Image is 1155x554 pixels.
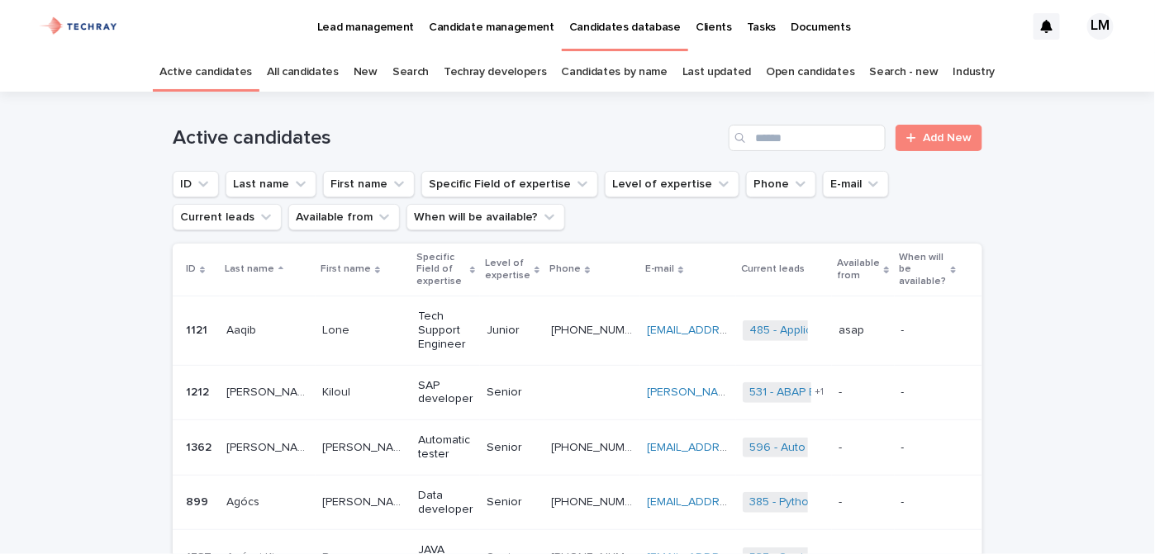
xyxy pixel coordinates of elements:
[870,53,939,92] a: Search - new
[839,320,867,338] p: asap
[815,387,824,397] span: + 1
[406,204,565,230] button: When will be available?
[749,324,1040,338] a: 485 - Application Support Engineer (SAP MOM) -Medior
[418,489,473,517] p: Data developer
[322,382,354,400] p: Kiloul
[839,382,845,400] p: -
[749,441,879,455] a: 596 - Auto tester-Senior
[741,260,805,278] p: Current leads
[418,310,473,351] p: Tech Support Engineer
[953,53,996,92] a: Industry
[322,438,408,455] p: [PERSON_NAME]
[226,320,259,338] p: Aaqib
[173,365,982,420] tr: 12121212 [PERSON_NAME][PERSON_NAME] KiloulKiloul SAP developerSenior [PERSON_NAME][EMAIL_ADDRESS]...
[749,386,944,400] a: 531 - ABAP Entwickler Berater-Senior
[647,442,834,453] a: [EMAIL_ADDRESS][DOMAIN_NAME]
[485,254,530,285] p: Level of expertise
[322,492,408,509] p: [PERSON_NAME]
[562,53,668,92] a: Candidates by name
[551,442,649,453] a: [PHONE_NUMBER]
[288,204,400,230] button: Available from
[173,171,219,197] button: ID
[551,496,649,508] a: [PHONE_NUMBER]
[173,296,982,365] tr: 11211121 AaqibAaqib LoneLone Tech Support EngineerJunior[PHONE_NUMBER] [EMAIL_ADDRESS][DOMAIN_NAM...
[444,53,546,92] a: Techray developers
[392,53,429,92] a: Search
[823,171,889,197] button: E-mail
[837,254,880,285] p: Available from
[160,53,253,92] a: Active candidates
[901,386,956,400] p: -
[186,492,212,509] p: 899
[749,495,989,509] a: 385 - Python fejlesztő (medior/senior)-Medior
[645,260,674,278] p: E-mail
[766,53,854,92] a: Open candidates
[186,320,211,338] p: 1121
[173,126,722,150] h1: Active candidates
[647,496,834,508] a: [EMAIL_ADDRESS][DOMAIN_NAME]
[487,386,538,400] p: Senior
[682,53,751,92] a: Last updated
[605,171,739,197] button: Level of expertise
[418,379,473,407] p: SAP developer
[173,420,982,476] tr: 13621362 [PERSON_NAME][PERSON_NAME] [PERSON_NAME][PERSON_NAME] Automatic testerSenior[PHONE_NUMBE...
[1087,13,1114,40] div: LM
[487,495,538,509] p: Senior
[186,260,196,278] p: ID
[186,382,212,400] p: 1212
[729,125,886,151] input: Search
[923,132,972,144] span: Add New
[226,438,312,455] p: [PERSON_NAME]
[418,433,473,462] p: Automatic tester
[487,324,538,338] p: Junior
[896,125,982,151] a: Add New
[551,324,649,336] a: [PHONE_NUMBER]
[416,249,466,291] p: Specific Field of expertise
[647,324,834,336] a: [EMAIL_ADDRESS][DOMAIN_NAME]
[323,171,415,197] button: First name
[354,53,378,92] a: New
[901,441,956,455] p: -
[322,320,353,338] p: Lone
[900,249,947,291] p: When will be available?
[173,204,282,230] button: Current leads
[421,171,598,197] button: Specific Field of expertise
[225,260,274,278] p: Last name
[33,10,125,43] img: xG6Muz3VQV2JDbePcW7p
[267,53,339,92] a: All candidates
[226,171,316,197] button: Last name
[321,260,371,278] p: First name
[549,260,581,278] p: Phone
[901,324,956,338] p: -
[487,441,538,455] p: Senior
[226,492,263,509] p: Agócs
[226,382,312,400] p: [PERSON_NAME]
[746,171,816,197] button: Phone
[839,438,845,455] p: -
[901,495,956,509] p: -
[647,386,924,398] a: [PERSON_NAME][EMAIL_ADDRESS][DOMAIN_NAME]
[173,475,982,530] tr: 899899 AgócsAgócs [PERSON_NAME][PERSON_NAME] Data developerSenior[PHONE_NUMBER] [EMAIL_ADDRESS][D...
[186,438,215,455] p: 1362
[839,492,845,509] p: -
